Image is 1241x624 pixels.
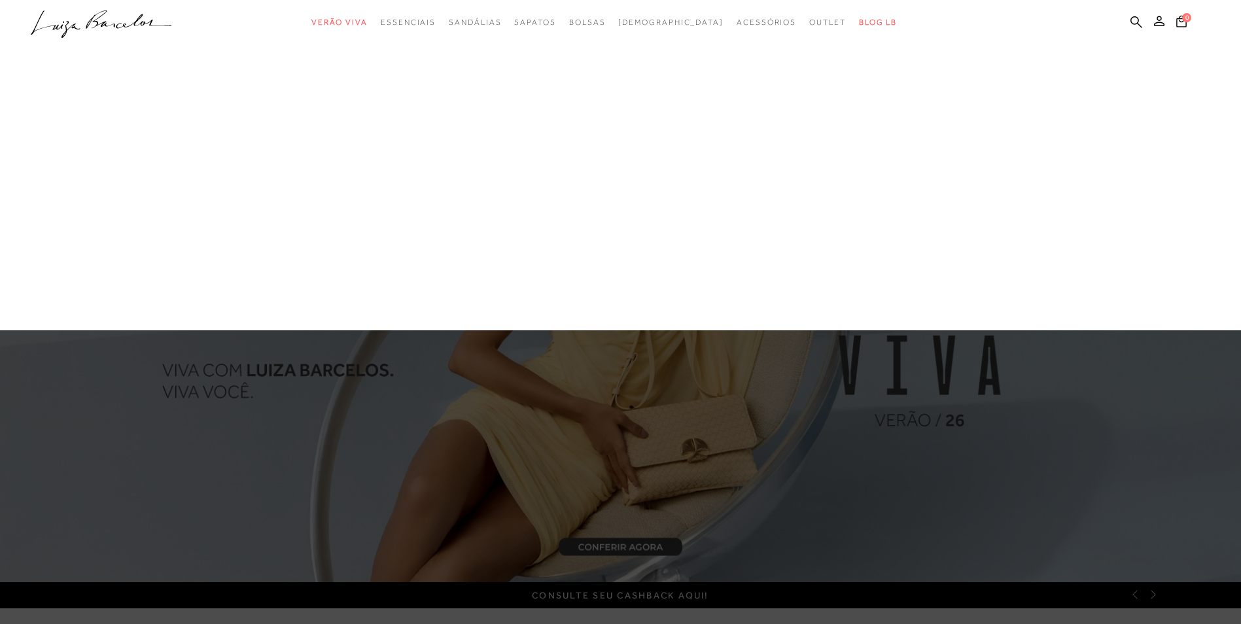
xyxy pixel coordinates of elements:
span: [DEMOGRAPHIC_DATA] [618,18,724,27]
a: categoryNavScreenReaderText [311,10,368,35]
a: BLOG LB [859,10,897,35]
a: categoryNavScreenReaderText [449,10,501,35]
span: BLOG LB [859,18,897,27]
a: categoryNavScreenReaderText [737,10,796,35]
a: categoryNavScreenReaderText [381,10,436,35]
a: categoryNavScreenReaderText [514,10,555,35]
span: Sandálias [449,18,501,27]
a: categoryNavScreenReaderText [569,10,606,35]
span: 0 [1182,13,1191,22]
button: 0 [1172,14,1191,32]
span: Acessórios [737,18,796,27]
span: Bolsas [569,18,606,27]
span: Verão Viva [311,18,368,27]
a: categoryNavScreenReaderText [809,10,846,35]
span: Essenciais [381,18,436,27]
span: Sapatos [514,18,555,27]
a: noSubCategoriesText [618,10,724,35]
span: Outlet [809,18,846,27]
